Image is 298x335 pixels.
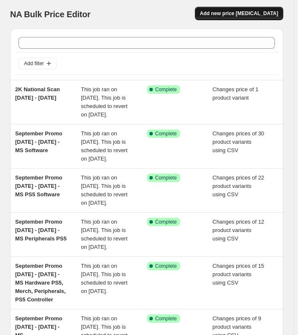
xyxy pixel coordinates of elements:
span: Changes prices of 12 product variants using CSV [213,219,264,242]
span: Changes price of 1 product variant [213,86,258,101]
span: Changes prices of 15 product variants using CSV [213,263,264,286]
span: Add filter [24,60,44,67]
span: This job ran on [DATE]. This job is scheduled to revert on [DATE]. [81,130,128,162]
span: Complete [155,219,177,225]
span: Complete [155,263,177,269]
span: September Promo [DATE] - [DATE] - MS PS5 Software [15,174,62,198]
button: Add new price [MEDICAL_DATA] [195,7,283,20]
span: Changes prices of 22 product variants using CSV [213,174,264,198]
span: This job ran on [DATE]. This job is scheduled to revert on [DATE]. [81,86,128,118]
span: September Promo [DATE] - [DATE] - MS Peripherals PS5 [15,219,67,242]
span: Add new price [MEDICAL_DATA] [200,10,278,17]
span: This job ran on [DATE]. This job is scheduled to revert on [DATE]. [81,219,128,250]
span: NA Bulk Price Editor [10,10,90,19]
button: Add filter [19,58,57,69]
span: September Promo [DATE] - [DATE] - MS Software [15,130,62,153]
span: This job ran on [DATE]. This job is scheduled to revert on [DATE]. [81,263,128,294]
span: September Promo [DATE] - [DATE] - MS Hardware PS5, Merch, Peripherals, PS5 Controller [15,263,66,303]
span: Changes prices of 30 product variants using CSV [213,130,264,153]
span: Complete [155,315,177,322]
span: Complete [155,130,177,137]
span: Complete [155,174,177,181]
span: Complete [155,86,177,93]
span: 2K National Scan [DATE] - [DATE] [15,86,60,101]
span: This job ran on [DATE]. This job is scheduled to revert on [DATE]. [81,174,128,206]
